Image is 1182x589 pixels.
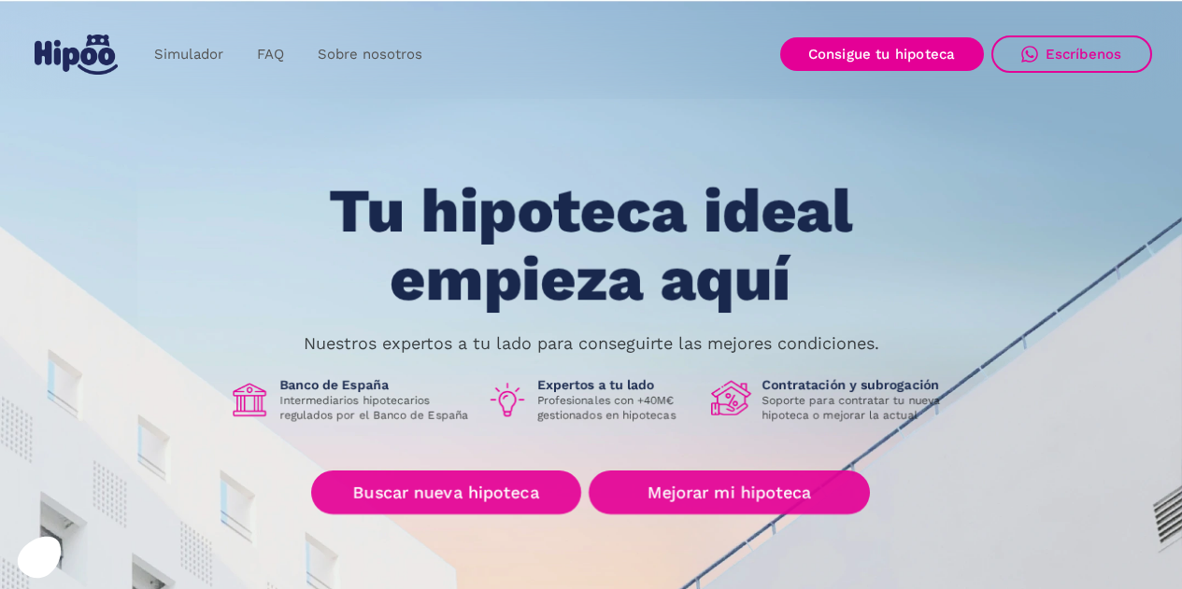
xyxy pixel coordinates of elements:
a: Buscar nueva hipoteca [311,471,581,515]
a: Simulador [137,36,240,73]
p: Profesionales con +40M€ gestionados en hipotecas [537,394,696,424]
h1: Banco de España [279,377,472,394]
h1: Tu hipoteca ideal empieza aquí [236,178,945,314]
div: Escríbenos [1046,46,1122,63]
a: Consigue tu hipoteca [780,37,984,71]
h1: Expertos a tu lado [537,377,696,394]
a: Mejorar mi hipoteca [589,471,870,515]
a: home [31,27,122,82]
a: Sobre nosotros [301,36,439,73]
p: Nuestros expertos a tu lado para conseguirte las mejores condiciones. [304,336,879,351]
a: FAQ [240,36,301,73]
p: Soporte para contratar tu nueva hipoteca o mejorar la actual [762,394,954,424]
p: Intermediarios hipotecarios regulados por el Banco de España [279,394,472,424]
h1: Contratación y subrogación [762,377,954,394]
a: Escríbenos [991,35,1152,73]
